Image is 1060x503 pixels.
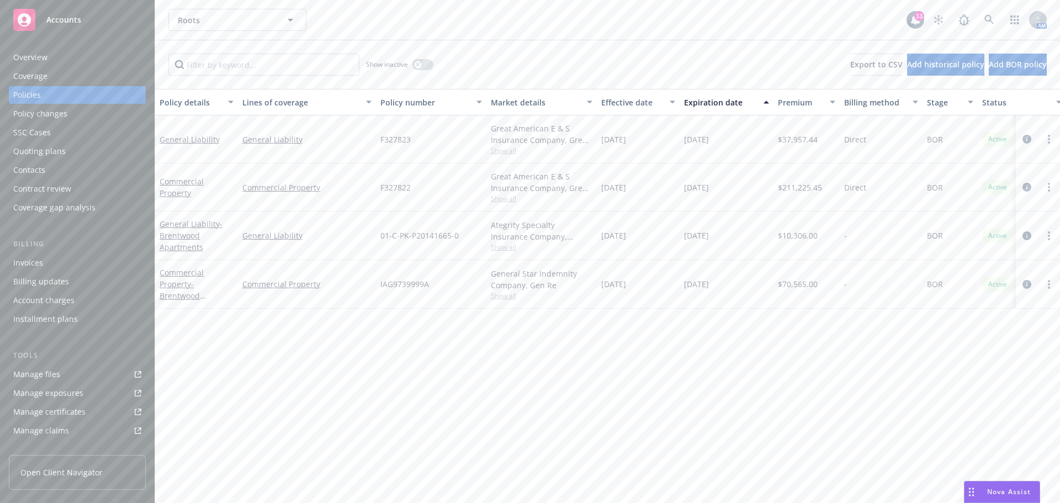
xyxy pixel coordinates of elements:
[773,89,840,115] button: Premium
[242,278,372,290] a: Commercial Property
[1042,181,1056,194] a: more
[964,481,978,502] div: Drag to move
[160,219,222,252] a: General Liability
[242,230,372,241] a: General Liability
[242,134,372,145] a: General Liability
[9,273,146,290] a: Billing updates
[1020,133,1033,146] a: circleInformation
[13,441,65,458] div: Manage BORs
[491,219,592,242] div: Ategrity Specialty Insurance Company, Ategrity Specialty Insurance Company
[13,199,96,216] div: Coverage gap analysis
[923,89,978,115] button: Stage
[1020,229,1033,242] a: circleInformation
[380,230,459,241] span: 01-C-PK-P20141665-0
[684,230,709,241] span: [DATE]
[491,242,592,252] span: Show all
[13,403,86,421] div: Manage certificates
[927,134,943,145] span: BOR
[491,291,592,300] span: Show all
[9,161,146,179] a: Contacts
[844,230,847,241] span: -
[486,89,597,115] button: Market details
[989,54,1047,76] button: Add BOR policy
[1042,229,1056,242] a: more
[601,278,626,290] span: [DATE]
[680,89,773,115] button: Expiration date
[9,105,146,123] a: Policy changes
[844,182,866,193] span: Direct
[928,9,950,31] a: Stop snowing
[778,278,818,290] span: $70,565.00
[850,54,903,76] button: Export to CSV
[13,161,45,179] div: Contacts
[927,97,961,108] div: Stage
[160,97,221,108] div: Policy details
[46,15,81,24] span: Accounts
[13,366,60,383] div: Manage files
[9,67,146,85] a: Coverage
[9,4,146,35] a: Accounts
[978,9,1000,31] a: Search
[601,230,626,241] span: [DATE]
[982,97,1050,108] div: Status
[9,199,146,216] a: Coverage gap analysis
[9,49,146,66] a: Overview
[380,182,411,193] span: F327822
[987,231,1009,241] span: Active
[491,123,592,146] div: Great American E & S Insurance Company, Great American Insurance Group, SES Risk Solutions
[491,146,592,155] span: Show all
[597,89,680,115] button: Effective date
[380,134,411,145] span: F327823
[376,89,486,115] button: Policy number
[491,194,592,203] span: Show all
[9,384,146,402] a: Manage exposures
[778,182,822,193] span: $211,225.45
[366,60,408,69] span: Show inactive
[155,89,238,115] button: Policy details
[13,273,69,290] div: Billing updates
[914,11,924,21] div: 13
[13,124,51,141] div: SSC Cases
[1042,133,1056,146] a: more
[160,176,204,198] a: Commercial Property
[242,182,372,193] a: Commercial Property
[13,142,66,160] div: Quoting plans
[601,182,626,193] span: [DATE]
[9,124,146,141] a: SSC Cases
[9,422,146,440] a: Manage claims
[987,182,1009,192] span: Active
[13,384,83,402] div: Manage exposures
[844,278,847,290] span: -
[491,97,580,108] div: Market details
[9,366,146,383] a: Manage files
[9,350,146,361] div: Tools
[844,97,906,108] div: Billing method
[9,292,146,309] a: Account charges
[160,219,222,252] span: - Brentwood Apartments
[684,278,709,290] span: [DATE]
[1004,9,1026,31] a: Switch app
[160,267,204,313] a: Commercial Property
[601,134,626,145] span: [DATE]
[9,239,146,250] div: Billing
[13,180,71,198] div: Contract review
[987,487,1031,496] span: Nova Assist
[9,142,146,160] a: Quoting plans
[9,254,146,272] a: Invoices
[684,97,757,108] div: Expiration date
[1020,181,1033,194] a: circleInformation
[160,279,206,313] span: - Brentwood Apartments
[778,97,823,108] div: Premium
[907,54,984,76] button: Add historical policy
[1042,278,1056,291] a: more
[380,278,429,290] span: IAG9739999A
[9,86,146,104] a: Policies
[601,97,663,108] div: Effective date
[927,230,943,241] span: BOR
[13,105,67,123] div: Policy changes
[178,14,273,26] span: Roots
[987,279,1009,289] span: Active
[9,180,146,198] a: Contract review
[168,54,359,76] input: Filter by keyword...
